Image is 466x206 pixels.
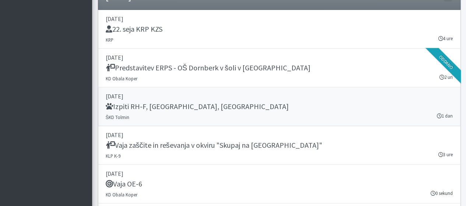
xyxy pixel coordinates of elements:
[98,87,460,126] a: [DATE] Izpiti RH-F, [GEOGRAPHIC_DATA], [GEOGRAPHIC_DATA] ŠKD Tolmin 1 dan
[106,192,137,198] small: KD Obala Koper
[98,126,460,165] a: [DATE] Vaja zaščite in reševanja v okviru "Skupaj na [GEOGRAPHIC_DATA]" KLP K-9 3 ure
[106,92,453,101] p: [DATE]
[98,10,460,49] a: [DATE] 22. seja KRP KZS KRP 4 ure
[106,102,289,111] h5: Izpiti RH-F, [GEOGRAPHIC_DATA], [GEOGRAPHIC_DATA]
[106,114,130,120] small: ŠKD Tolmin
[438,35,453,42] small: 4 ure
[106,153,120,159] small: KLP K-9
[98,49,460,87] a: [DATE] Predstavitev ERPS - OŠ Dornberk v šoli v [GEOGRAPHIC_DATA] KD Obala Koper 2 uri Oddano
[106,76,137,81] small: KD Obala Koper
[106,130,453,139] p: [DATE]
[106,141,322,150] h5: Vaja zaščite in reševanja v okviru "Skupaj na [GEOGRAPHIC_DATA]"
[106,169,453,178] p: [DATE]
[106,25,162,34] h5: 22. seja KRP KZS
[106,37,113,43] small: KRP
[431,190,453,197] small: 0 sekund
[438,151,453,158] small: 3 ure
[437,112,453,119] small: 1 dan
[106,53,453,62] p: [DATE]
[106,63,311,72] h5: Predstavitev ERPS - OŠ Dornberk v šoli v [GEOGRAPHIC_DATA]
[106,179,142,188] h5: Vaja OE-6
[106,14,453,23] p: [DATE]
[98,165,460,203] a: [DATE] Vaja OE-6 KD Obala Koper 0 sekund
